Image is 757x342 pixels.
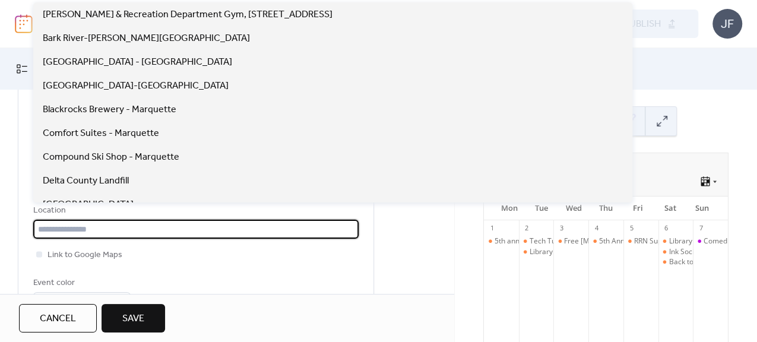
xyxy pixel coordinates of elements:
div: Free Covid-19 at-home testing kits [553,236,588,246]
div: Comedian Tyler Fowler at Island Resort and Casino Club 41 [693,236,728,246]
a: My Events [7,53,85,85]
div: Fri [622,197,654,220]
div: 3 [557,224,566,233]
span: [PERSON_NAME] & Recreation Department Gym, [STREET_ADDRESS] [43,8,332,22]
span: [GEOGRAPHIC_DATA]-[GEOGRAPHIC_DATA] [43,79,229,93]
div: 5 [627,224,636,233]
span: Cancel [40,312,76,326]
div: RRN Super Sale [634,236,685,246]
div: Back to School Open House [658,257,693,267]
div: Wed [558,197,590,220]
div: Library of Things [530,247,585,257]
div: 6 [662,224,671,233]
div: 5th Annual Monarchs Blessing Ceremony [588,236,623,246]
div: Library of Things [669,236,724,246]
div: 2 [522,224,531,233]
div: Ink Society [669,247,704,257]
div: Library of Things [519,247,554,257]
div: Tech Tuesdays [519,236,554,246]
span: Save [122,312,144,326]
div: RRN Super Sale [623,236,658,246]
img: logo [15,14,33,33]
span: [GEOGRAPHIC_DATA] [43,198,134,212]
div: Event color [33,276,128,290]
div: Mon [493,197,525,220]
span: [GEOGRAPHIC_DATA] - [GEOGRAPHIC_DATA] [43,55,232,69]
div: Sun [686,197,718,220]
div: 1 [487,224,496,233]
div: 7 [696,224,705,233]
button: Save [102,304,165,332]
div: Thu [590,197,622,220]
span: Delta County Landfill [43,174,129,188]
button: Cancel [19,304,97,332]
span: Compound Ski Shop - Marquette [43,150,179,164]
div: Location [33,204,356,218]
div: 5th annual [DATE] Celebration [495,236,595,246]
div: 5th Annual Monarchs Blessing Ceremony [599,236,736,246]
div: Library of Things [658,236,693,246]
div: Tech Tuesdays [530,236,579,246]
div: 5th annual Labor Day Celebration [484,236,519,246]
span: Comfort Suites - Marquette [43,126,159,141]
span: Blackrocks Brewery - Marquette [43,103,176,117]
div: Tue [525,197,558,220]
div: 4 [592,224,601,233]
span: Bark River-[PERSON_NAME][GEOGRAPHIC_DATA] [43,31,250,46]
span: Link to Google Maps [47,248,122,262]
div: Free [MEDICAL_DATA] at-home testing kits [564,236,705,246]
div: Sat [654,197,686,220]
div: Ink Society [658,247,693,257]
div: JF [712,9,742,39]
